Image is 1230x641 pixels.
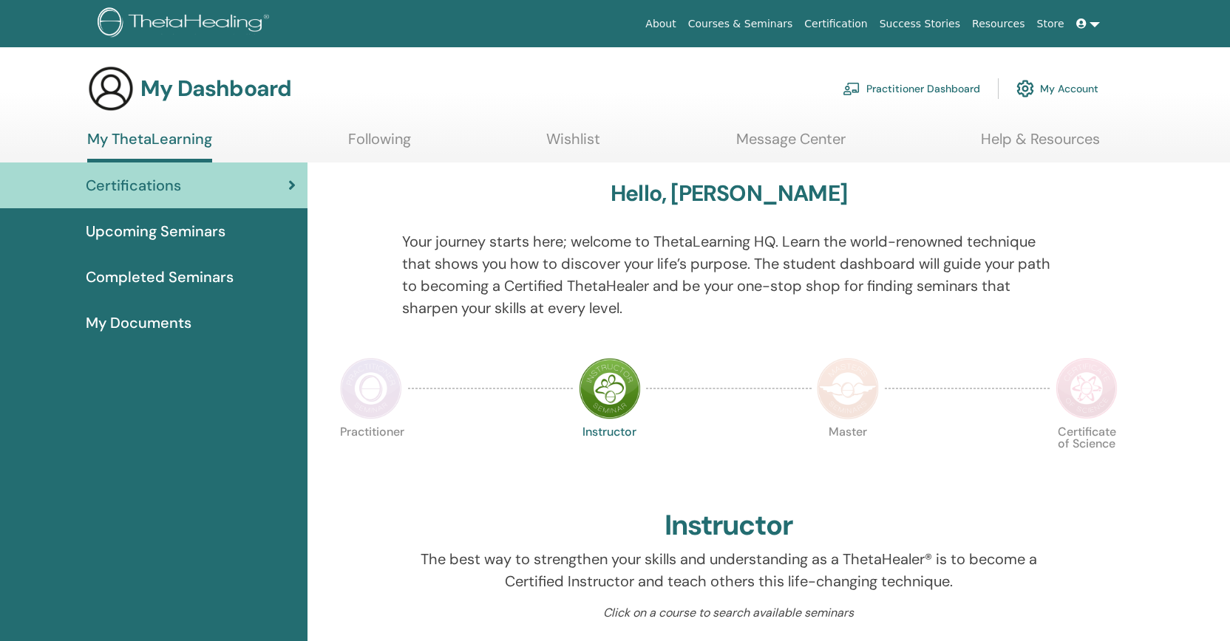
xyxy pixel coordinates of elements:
img: generic-user-icon.jpg [87,65,135,112]
img: Master [817,357,879,419]
a: Courses & Seminars [682,10,799,38]
h3: My Dashboard [140,75,291,102]
span: Certifications [86,174,181,196]
p: Instructor [579,426,641,488]
p: Certificate of Science [1056,426,1118,488]
p: Click on a course to search available seminars [402,604,1056,622]
a: About [639,10,682,38]
a: Practitioner Dashboard [843,72,980,105]
h3: Hello, [PERSON_NAME] [611,180,847,207]
h2: Instructor [665,509,794,543]
a: Following [348,130,411,159]
a: Resources [966,10,1031,38]
a: My ThetaLearning [87,130,212,162]
img: cog.svg [1016,76,1034,101]
img: Practitioner [340,357,402,419]
p: The best way to strengthen your skills and understanding as a ThetaHealer® is to become a Certifi... [402,548,1056,592]
span: Completed Seminars [86,266,234,288]
img: Certificate of Science [1056,357,1118,419]
p: Master [817,426,879,488]
p: Your journey starts here; welcome to ThetaLearning HQ. Learn the world-renowned technique that sh... [402,230,1056,319]
span: My Documents [86,312,191,334]
a: Message Center [736,130,846,159]
a: Certification [798,10,873,38]
a: Help & Resources [981,130,1100,159]
img: chalkboard-teacher.svg [843,82,860,95]
a: Success Stories [874,10,966,38]
a: Wishlist [546,130,600,159]
img: logo.png [98,7,274,41]
span: Upcoming Seminars [86,220,225,242]
p: Practitioner [340,426,402,488]
a: Store [1031,10,1070,38]
img: Instructor [579,357,641,419]
a: My Account [1016,72,1098,105]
